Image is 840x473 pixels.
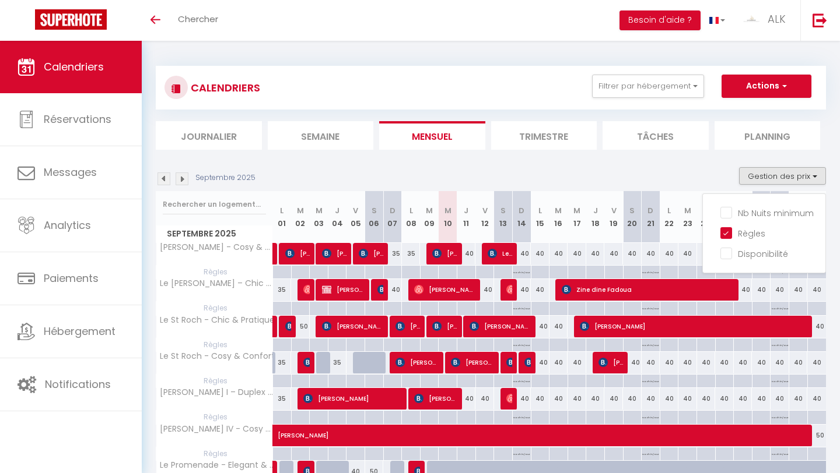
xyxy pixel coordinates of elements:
[743,10,760,28] img: ...
[383,279,402,301] div: 40
[667,205,671,216] abbr: L
[642,388,660,410] div: 40
[291,316,310,337] div: 50
[642,191,660,243] th: 21
[328,352,346,373] div: 35
[593,205,598,216] abbr: J
[280,205,283,216] abbr: L
[549,352,568,373] div: 40
[642,266,659,277] p: No ch in/out
[513,411,530,422] p: No ch in/out
[772,375,788,386] p: No ch in/out
[402,191,421,243] th: 08
[506,351,513,373] span: [PERSON_NAME]
[619,10,701,30] button: Besoin d'aide ?
[156,302,272,315] span: Règles
[44,59,104,74] span: Calendriers
[439,191,457,243] th: 10
[346,191,365,243] th: 05
[604,191,623,243] th: 19
[678,352,697,373] div: 40
[642,338,659,350] p: No ch in/out
[506,278,513,301] span: [PERSON_NAME]
[512,243,531,264] div: 40
[156,225,272,242] span: Septembre 2025
[807,279,826,301] div: 40
[752,279,771,301] div: 40
[611,205,617,216] abbr: V
[562,278,736,301] span: Zine dine Fadoua
[603,121,709,150] li: Tâches
[623,191,642,243] th: 20
[568,243,586,264] div: 40
[501,205,506,216] abbr: S
[158,243,275,252] span: [PERSON_NAME] - Cosy & Central
[555,205,562,216] abbr: M
[807,388,826,410] div: 40
[328,191,346,243] th: 04
[488,242,513,264] span: Les delices de la fete Desombre
[789,352,808,373] div: 40
[390,205,395,216] abbr: D
[158,425,275,433] span: [PERSON_NAME] IV - Cosy & pratique
[273,388,292,410] div: 35
[273,352,292,373] div: 35
[722,75,811,98] button: Actions
[273,191,292,243] th: 01
[697,243,716,264] div: 40
[163,194,266,215] input: Rechercher un logement...
[660,352,678,373] div: 40
[156,411,272,423] span: Règles
[771,352,789,373] div: 40
[531,191,549,243] th: 15
[531,352,549,373] div: 40
[660,191,678,243] th: 22
[451,351,495,373] span: [PERSON_NAME]
[524,351,531,373] span: [PERSON_NAME]
[156,375,272,387] span: Règles
[322,278,366,301] span: [PERSON_NAME] [PERSON_NAME]
[568,191,586,243] th: 17
[158,352,275,361] span: Le St Roch - Cosy & Confort
[604,243,623,264] div: 40
[158,461,275,470] span: Le Promenade - Elegant & Central
[303,387,403,410] span: [PERSON_NAME]
[156,447,272,460] span: Règles
[772,302,788,313] p: No ch in/out
[156,266,272,278] span: Règles
[44,218,91,232] span: Analytics
[482,205,488,216] abbr: V
[734,191,752,243] th: 26
[623,388,642,410] div: 40
[678,243,697,264] div: 40
[586,388,605,410] div: 40
[45,377,111,391] span: Notifications
[432,315,457,337] span: [PERSON_NAME]
[531,388,549,410] div: 40
[188,75,260,101] h3: CALENDRIERS
[395,315,421,337] span: [PERSON_NAME]
[629,205,635,216] abbr: S
[660,388,678,410] div: 40
[44,112,111,126] span: Réservations
[195,172,256,183] p: Septembre 2025
[807,191,826,243] th: 30
[642,375,659,386] p: No ch in/out
[752,191,771,243] th: 27
[549,316,568,337] div: 40
[739,167,826,185] button: Gestion des prix
[506,387,513,410] span: [PERSON_NAME] Souverain
[44,165,97,179] span: Messages
[395,351,439,373] span: [PERSON_NAME]
[512,191,531,243] th: 14
[322,242,347,264] span: [PERSON_NAME]
[623,352,642,373] div: 40
[642,243,660,264] div: 40
[568,352,586,373] div: 40
[44,324,116,338] span: Hébergement
[457,191,476,243] th: 11
[426,205,433,216] abbr: M
[772,411,788,422] p: No ch in/out
[322,315,384,337] span: [PERSON_NAME]
[383,243,402,264] div: 35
